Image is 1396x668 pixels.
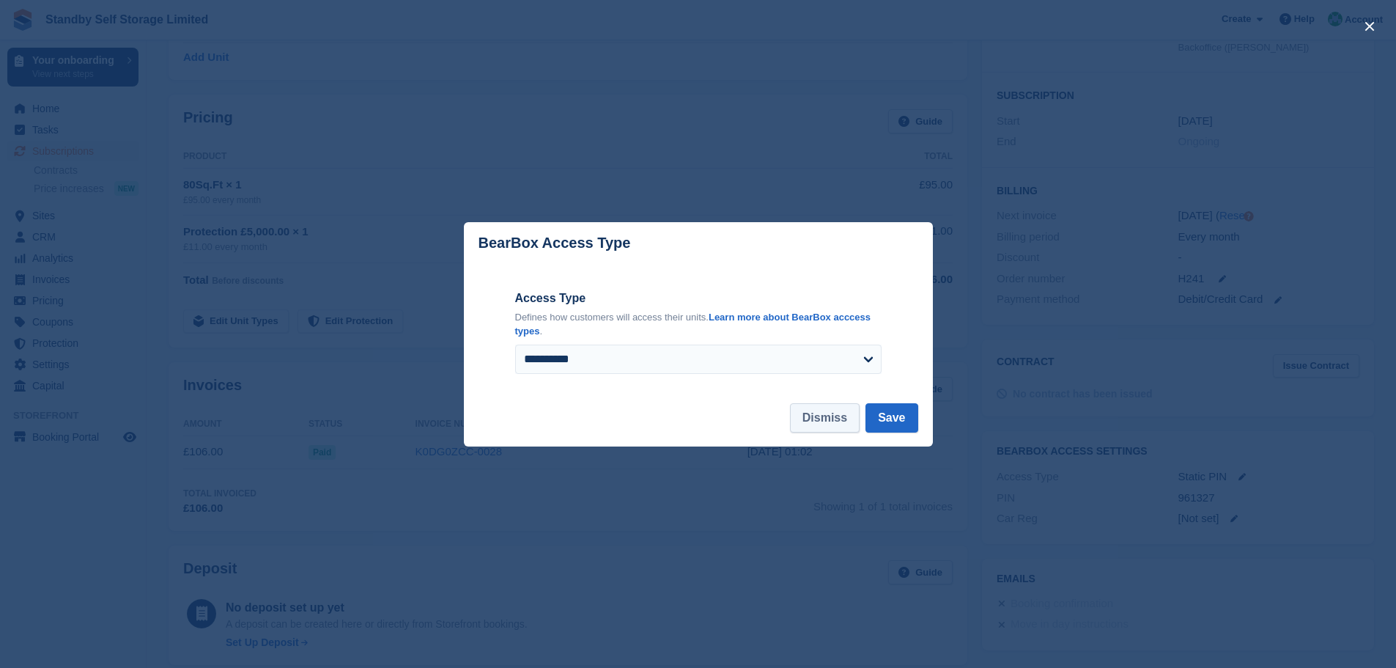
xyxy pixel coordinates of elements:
[790,403,860,433] button: Dismiss
[515,310,882,339] p: Defines how customers will access their units. .
[1358,15,1381,38] button: close
[515,290,882,307] label: Access Type
[479,235,631,252] p: BearBox Access Type
[865,403,917,433] button: Save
